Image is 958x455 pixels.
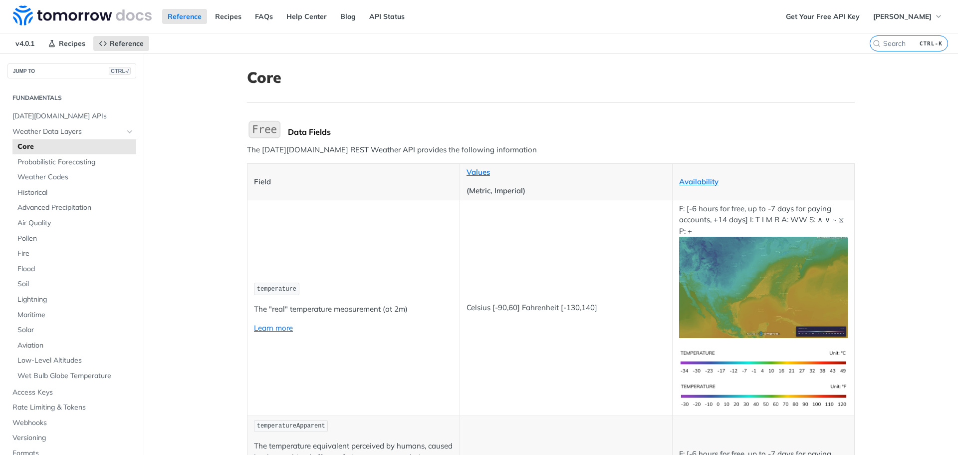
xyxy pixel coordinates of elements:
a: Weather Data LayersHide subpages for Weather Data Layers [7,124,136,139]
span: Low-Level Altitudes [17,356,134,366]
p: The "real" temperature measurement (at 2m) [254,304,453,315]
p: F: [-6 hours for free, up to -7 days for paying accounts, +14 days] I: T I M R A: WW S: ∧ ∨ ~ ⧖ P: + [679,203,848,338]
a: Lightning [12,292,136,307]
a: Reference [162,9,207,24]
a: FAQs [249,9,278,24]
span: Expand image [679,282,848,292]
a: Versioning [7,431,136,446]
span: Weather Data Layers [12,127,123,137]
h2: Fundamentals [7,93,136,102]
span: [DATE][DOMAIN_NAME] APIs [12,111,134,121]
a: Rate Limiting & Tokens [7,400,136,415]
span: Expand image [679,357,848,366]
span: Webhooks [12,418,134,428]
span: Historical [17,188,134,198]
span: Lightning [17,295,134,305]
p: Celsius [-90,60] Fahrenheit [-130,140] [467,302,666,314]
a: Low-Level Altitudes [12,353,136,368]
span: Weather Codes [17,172,134,182]
h1: Core [247,68,855,86]
span: Wet Bulb Globe Temperature [17,371,134,381]
a: Get Your Free API Key [780,9,865,24]
a: Availability [679,177,718,186]
span: Aviation [17,341,134,351]
a: Core [12,139,136,154]
button: [PERSON_NAME] [868,9,948,24]
a: Access Keys [7,385,136,400]
span: Recipes [59,39,85,48]
span: Solar [17,325,134,335]
button: Hide subpages for Weather Data Layers [126,128,134,136]
a: Weather Codes [12,170,136,185]
a: Recipes [210,9,247,24]
span: Expand image [679,390,848,400]
a: Learn more [254,323,293,333]
span: Core [17,142,134,152]
a: Probabilistic Forecasting [12,155,136,170]
span: Flood [17,264,134,274]
button: JUMP TOCTRL-/ [7,63,136,78]
a: Aviation [12,338,136,353]
span: temperature [257,286,296,293]
a: Fire [12,246,136,261]
a: Solar [12,323,136,338]
span: Access Keys [12,388,134,398]
a: Historical [12,185,136,200]
a: Maritime [12,308,136,323]
span: Air Quality [17,218,134,228]
a: Blog [335,9,361,24]
a: Values [467,167,490,177]
span: Versioning [12,433,134,443]
p: Field [254,176,453,188]
a: Wet Bulb Globe Temperature [12,369,136,384]
a: API Status [364,9,410,24]
a: Recipes [42,36,91,51]
span: Maritime [17,310,134,320]
a: Soil [12,277,136,292]
a: Air Quality [12,216,136,231]
a: [DATE][DOMAIN_NAME] APIs [7,109,136,124]
div: Data Fields [288,127,855,137]
a: Help Center [281,9,332,24]
svg: Search [873,39,881,47]
span: [PERSON_NAME] [873,12,932,21]
span: Pollen [17,234,134,244]
span: Reference [110,39,144,48]
span: v4.0.1 [10,36,40,51]
p: The [DATE][DOMAIN_NAME] REST Weather API provides the following information [247,144,855,156]
img: Tomorrow.io Weather API Docs [13,5,152,25]
span: Rate Limiting & Tokens [12,403,134,413]
a: Pollen [12,231,136,246]
p: (Metric, Imperial) [467,185,666,197]
span: temperatureApparent [257,423,325,430]
span: Fire [17,249,134,259]
a: Advanced Precipitation [12,200,136,215]
span: Soil [17,279,134,289]
span: Advanced Precipitation [17,203,134,213]
a: Webhooks [7,416,136,431]
span: Probabilistic Forecasting [17,157,134,167]
span: CTRL-/ [109,67,131,75]
a: Flood [12,262,136,277]
a: Reference [93,36,149,51]
kbd: CTRL-K [917,38,945,48]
